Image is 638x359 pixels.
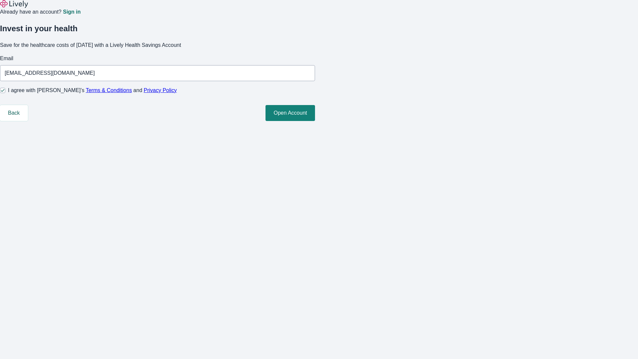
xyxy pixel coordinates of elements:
a: Sign in [63,9,80,15]
span: I agree with [PERSON_NAME]’s and [8,86,177,94]
a: Terms & Conditions [86,87,132,93]
button: Open Account [266,105,315,121]
a: Privacy Policy [144,87,177,93]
